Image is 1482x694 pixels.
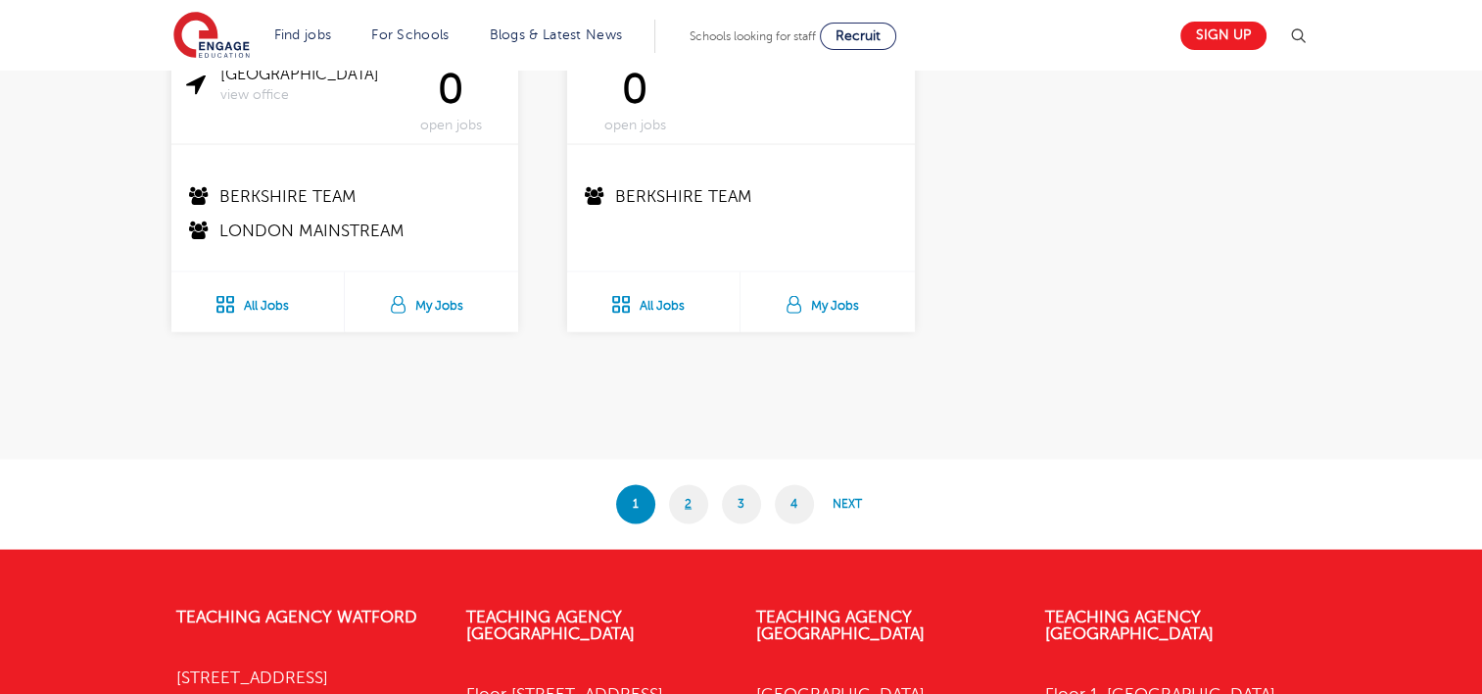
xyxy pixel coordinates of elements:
a: 2 [669,485,708,524]
div: 0 [398,66,503,133]
p: London Mainstream [186,219,506,243]
a: Teaching Agency Watford [176,608,417,626]
a: Teaching Agency [GEOGRAPHIC_DATA] [1045,608,1214,643]
a: Next [828,485,867,524]
a: My Jobs [741,273,914,332]
div: 0 [582,66,688,133]
a: For Schools [371,27,449,42]
span: Schools looking for staff [690,29,816,43]
span: view office [220,87,398,104]
a: All Jobs [171,273,344,332]
a: 3 [722,485,761,524]
p: Berkshire Team [186,184,506,209]
img: Engage Education [173,12,250,61]
a: Recruit [820,23,896,50]
a: Teaching Agency [GEOGRAPHIC_DATA] [756,608,925,643]
p: Berkshire Team [582,184,902,209]
span: open jobs [582,118,688,134]
a: 4 [775,485,814,524]
a: Sign up [1180,22,1267,50]
a: Blogs & Latest News [490,27,623,42]
span: 1 [616,485,655,524]
a: All Jobs [567,273,740,332]
span: Recruit [836,28,881,43]
a: Teaching Agency [GEOGRAPHIC_DATA] [466,608,635,643]
span: open jobs [398,118,503,134]
a: My Jobs [345,273,518,332]
a: Find jobs [274,27,332,42]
